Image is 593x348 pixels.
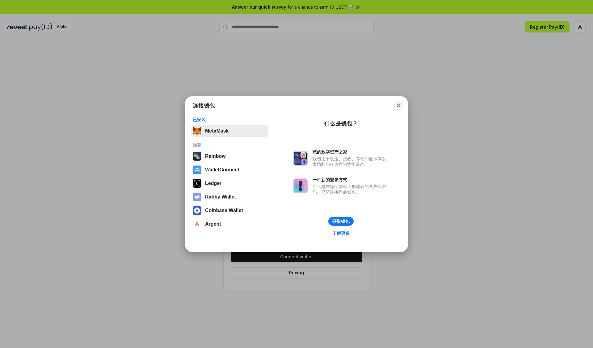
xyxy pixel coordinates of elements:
[191,177,268,190] button: Ledger
[193,127,201,135] img: svg+xml,%3Csvg%20fill%3D%22none%22%20height%3D%2233%22%20viewBox%3D%220%200%2035%2033%22%20width%...
[205,167,239,173] div: WalletConnect
[205,208,243,213] div: Coinbase Wallet
[193,206,201,215] img: svg+xml,%3Csvg%20width%3D%2228%22%20height%3D%2228%22%20viewBox%3D%220%200%2028%2028%22%20fill%3D...
[205,128,229,134] div: MetaMask
[191,191,268,203] button: Rabby Wallet
[191,218,268,230] button: Argent
[205,221,221,227] div: Argent
[394,101,403,110] button: Close
[205,154,226,159] div: Rainbow
[193,166,201,174] img: svg+xml,%3Csvg%20width%3D%2228%22%20height%3D%2228%22%20viewBox%3D%220%200%2028%2028%22%20fill%3D...
[193,193,201,201] img: svg+xml,%3Csvg%20xmlns%3D%22http%3A%2F%2Fwww.w3.org%2F2000%2Fsvg%22%20fill%3D%22none%22%20viewBox...
[205,194,236,200] div: Rabby Wallet
[313,156,389,167] div: 钱包用于发送、接收、存储和显示像以太坊和NFT这样的数字资产。
[293,178,308,193] img: svg+xml,%3Csvg%20xmlns%3D%22http%3A%2F%2Fwww.w3.org%2F2000%2Fsvg%22%20fill%3D%22none%22%20viewBox...
[193,220,201,228] img: svg+xml,%3Csvg%20width%3D%2228%22%20height%3D%2228%22%20viewBox%3D%220%200%2028%2028%22%20fill%3D...
[193,102,215,109] h1: 连接钱包
[313,177,389,182] div: 一种新的登录方式
[332,219,350,224] div: 获取钱包
[293,151,308,166] img: svg+xml,%3Csvg%20xmlns%3D%22http%3A%2F%2Fwww.w3.org%2F2000%2Fsvg%22%20fill%3D%22none%22%20viewBox...
[191,164,268,176] button: WalletConnect
[191,204,268,217] button: Coinbase Wallet
[313,149,389,155] div: 您的数字资产之家
[193,179,201,188] img: svg+xml,%3Csvg%20xmlns%3D%22http%3A%2F%2Fwww.w3.org%2F2000%2Fsvg%22%20width%3D%2228%22%20height%3...
[329,229,353,237] a: 了解更多
[205,181,221,186] div: Ledger
[313,184,389,195] div: 而不是在每个网站上创建新的账户和密码，只需连接您的钱包。
[191,125,268,137] button: MetaMask
[332,231,350,236] div: 了解更多
[324,120,358,127] div: 什么是钱包？
[193,117,267,122] div: 已安装
[191,150,268,162] button: Rainbow
[193,152,201,161] img: svg+xml,%3Csvg%20width%3D%22120%22%20height%3D%22120%22%20viewBox%3D%220%200%20120%20120%22%20fil...
[193,142,267,148] div: 推荐
[328,217,354,226] button: 获取钱包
